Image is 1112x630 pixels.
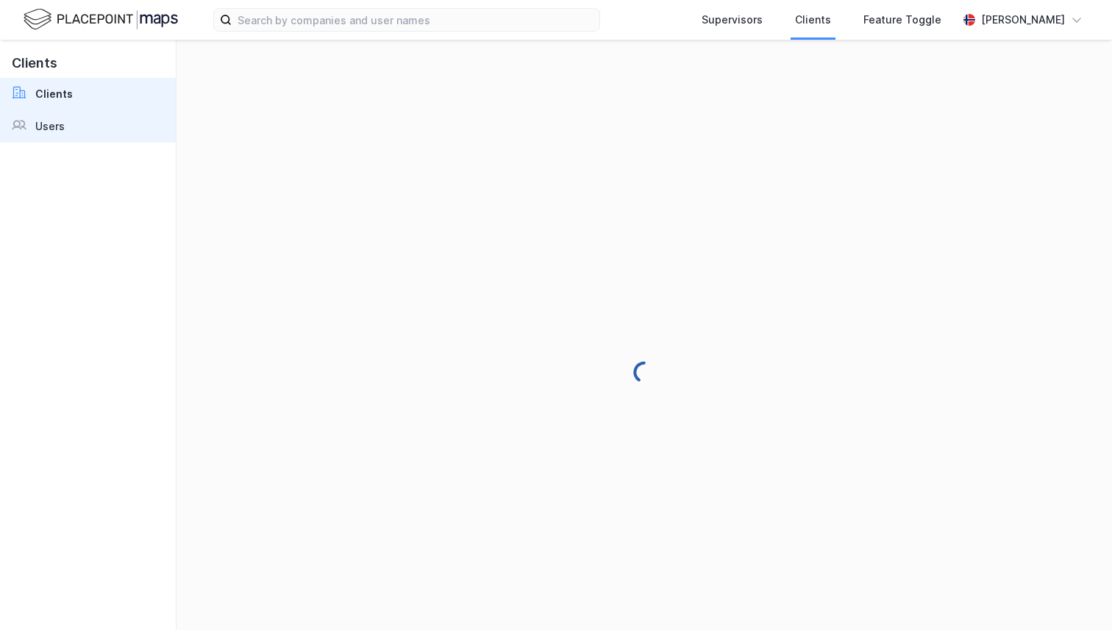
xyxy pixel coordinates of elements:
div: Clients [795,11,831,29]
div: Clients [35,85,73,103]
div: Kontrollprogram for chat [1038,559,1112,630]
img: logo.f888ab2527a4732fd821a326f86c7f29.svg [24,7,178,32]
div: Users [35,118,65,135]
div: Feature Toggle [863,11,941,29]
div: Supervisors [702,11,763,29]
input: Search by companies and user names [232,9,599,31]
div: [PERSON_NAME] [981,11,1065,29]
iframe: Chat Widget [1038,559,1112,630]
